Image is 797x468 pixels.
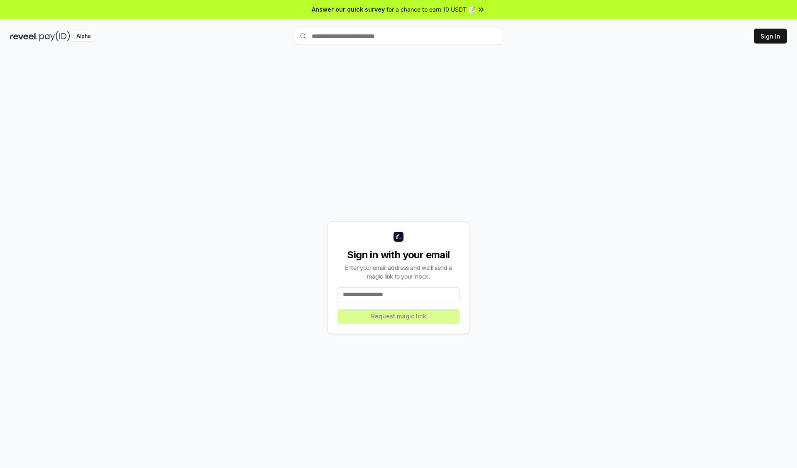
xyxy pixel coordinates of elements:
button: Sign In [754,29,787,44]
span: Answer our quick survey [312,5,385,14]
img: reveel_dark [10,31,38,41]
div: Alpha [72,31,95,41]
img: logo_small [394,232,403,242]
div: Sign in with your email [337,248,460,262]
span: for a chance to earn 10 USDT 📝 [386,5,475,14]
img: pay_id [39,31,70,41]
div: Enter your email address and we’ll send a magic link to your inbox. [337,263,460,281]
